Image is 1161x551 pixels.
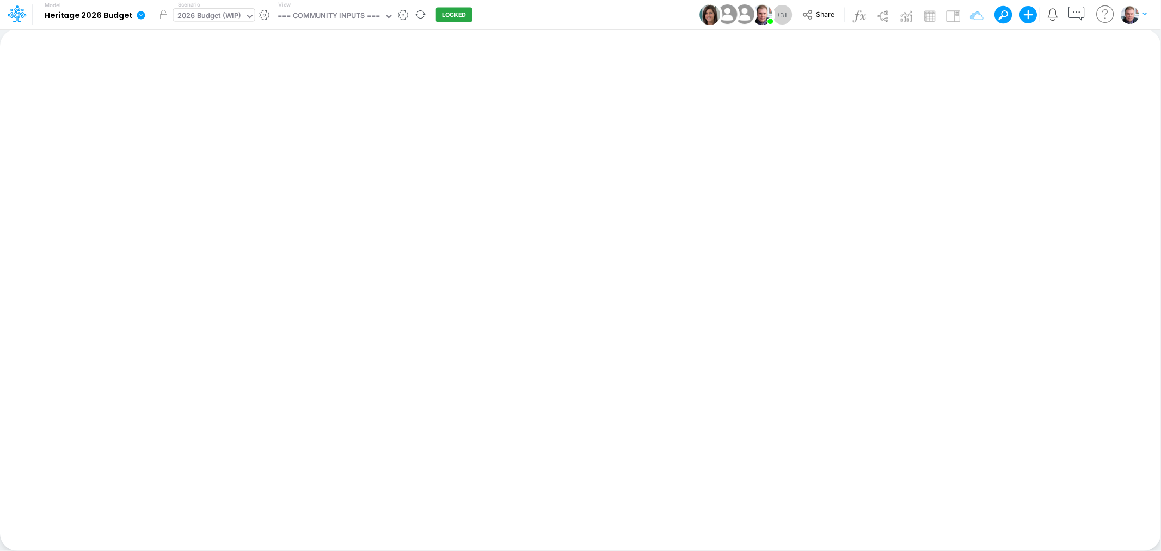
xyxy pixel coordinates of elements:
[278,10,380,23] div: === COMMUNITY INPUTS ===
[816,10,834,18] span: Share
[1047,8,1059,21] a: Notifications
[797,7,842,23] button: Share
[777,11,788,19] span: + 31
[732,2,757,27] img: User Image Icon
[699,4,720,25] img: User Image Icon
[715,2,740,27] img: User Image Icon
[177,10,241,23] div: 2026 Budget (WIP)
[178,1,200,9] label: Scenario
[278,1,291,9] label: View
[436,8,472,22] button: LOCKED
[752,4,772,25] img: User Image Icon
[45,11,132,21] b: Heritage 2026 Budget
[45,2,61,9] label: Model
